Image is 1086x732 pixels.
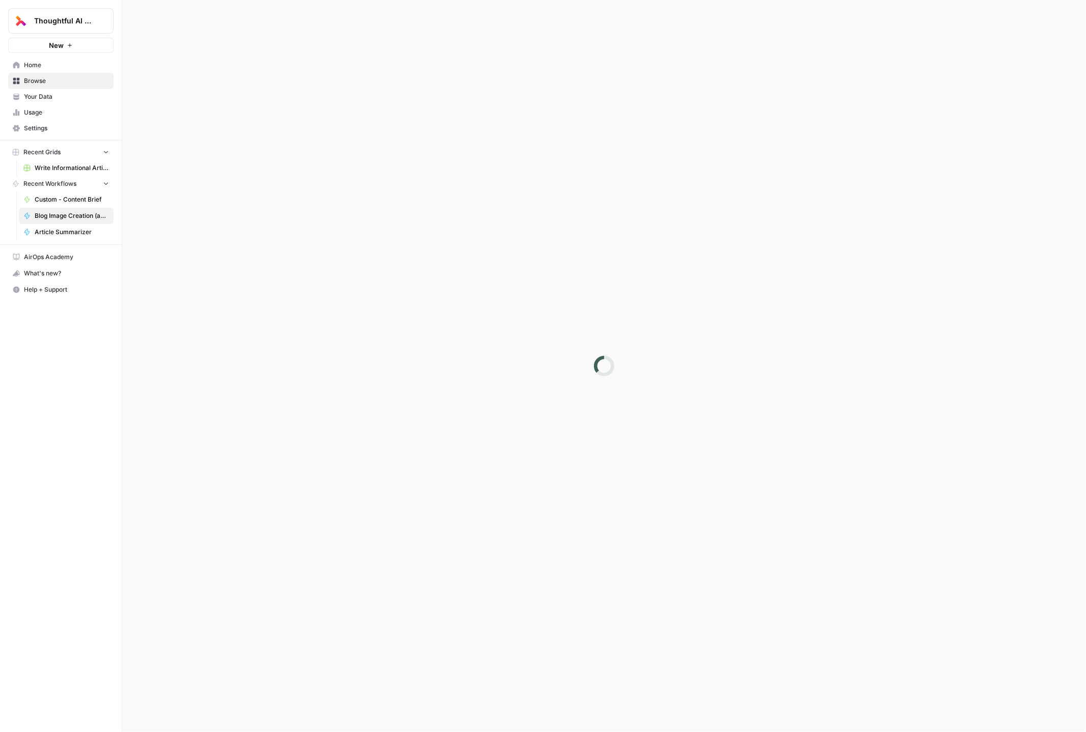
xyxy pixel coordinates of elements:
[8,176,114,191] button: Recent Workflows
[8,120,114,136] a: Settings
[24,61,109,70] span: Home
[8,104,114,121] a: Usage
[49,40,64,50] span: New
[19,208,114,224] a: Blog Image Creation (ad hoc)
[23,179,76,188] span: Recent Workflows
[12,12,30,30] img: Thoughtful AI Content Engine Logo
[8,249,114,265] a: AirOps Academy
[8,57,114,73] a: Home
[8,265,114,281] button: What's new?
[8,145,114,160] button: Recent Grids
[19,160,114,176] a: Write Informational Article
[24,252,109,262] span: AirOps Academy
[8,8,114,34] button: Workspace: Thoughtful AI Content Engine
[19,224,114,240] a: Article Summarizer
[24,92,109,101] span: Your Data
[8,89,114,105] a: Your Data
[23,148,61,157] span: Recent Grids
[24,108,109,117] span: Usage
[35,195,109,204] span: Custom - Content Brief
[8,73,114,89] a: Browse
[35,228,109,237] span: Article Summarizer
[8,281,114,298] button: Help + Support
[9,266,113,281] div: What's new?
[8,38,114,53] button: New
[35,211,109,220] span: Blog Image Creation (ad hoc)
[24,76,109,86] span: Browse
[24,124,109,133] span: Settings
[19,191,114,208] a: Custom - Content Brief
[24,285,109,294] span: Help + Support
[34,16,96,26] span: Thoughtful AI Content Engine
[35,163,109,173] span: Write Informational Article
